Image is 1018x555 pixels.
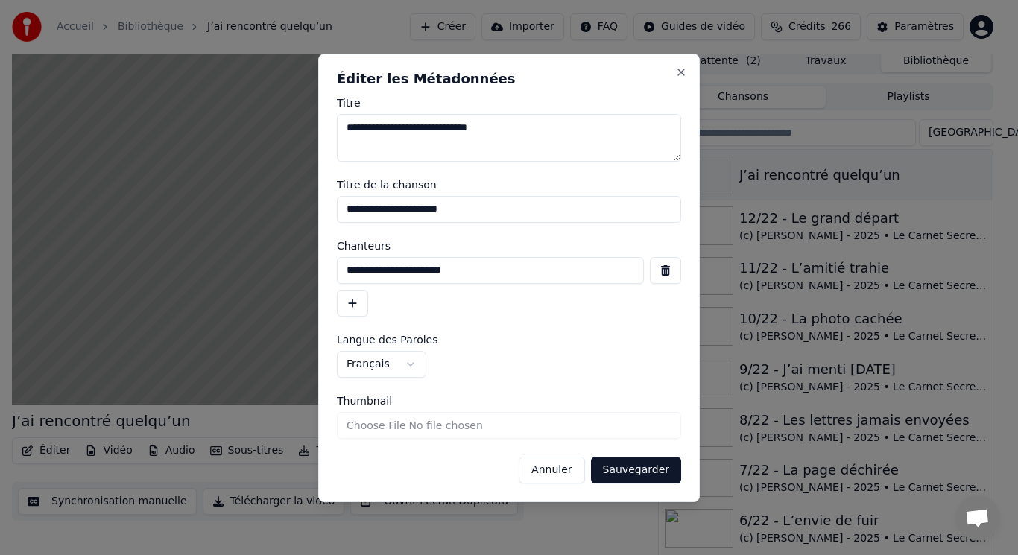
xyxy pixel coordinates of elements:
button: Sauvegarder [591,457,681,483]
label: Titre de la chanson [337,180,681,190]
h2: Éditer les Métadonnées [337,72,681,86]
span: Thumbnail [337,396,392,406]
label: Chanteurs [337,241,681,251]
span: Langue des Paroles [337,334,438,345]
label: Titre [337,98,681,108]
button: Annuler [519,457,584,483]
